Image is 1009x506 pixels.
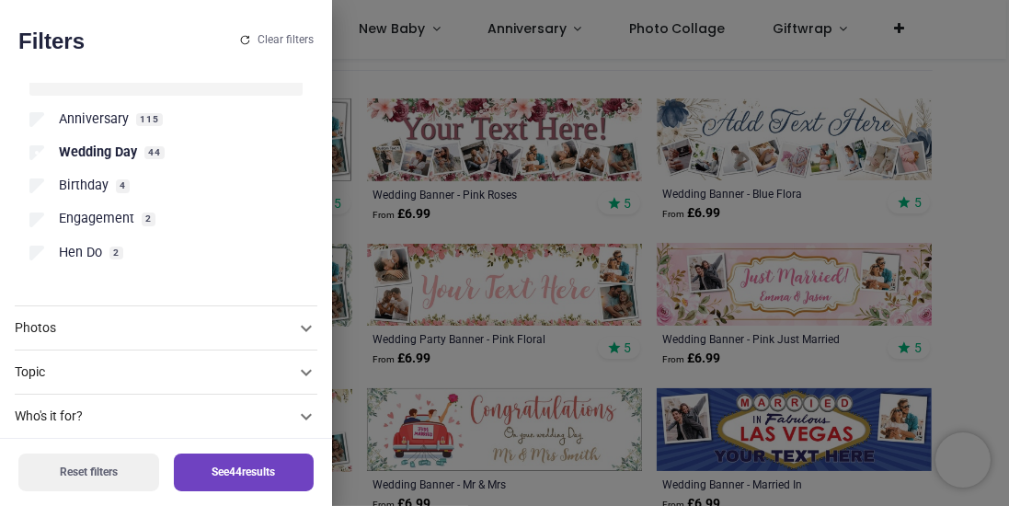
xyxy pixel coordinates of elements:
[15,363,295,382] div: Topic
[29,145,44,160] input: Wedding Day44
[15,408,295,426] div: Who's it for?
[29,213,44,227] input: Engagement2
[18,26,85,57] h2: Filters
[109,247,123,259] span: 2
[29,112,44,127] input: Anniversary115
[59,144,137,162] span: Wedding Day
[59,210,134,228] span: Engagement
[59,110,129,129] span: Anniversary
[15,395,317,439] div: Who's it for?
[240,33,314,46] button: Clear filters
[144,146,165,159] span: 44
[18,454,159,491] button: Reset filters
[59,244,102,262] span: Hen Do
[15,319,295,338] div: Photos
[142,213,155,225] span: 2
[29,246,44,260] input: Hen Do2
[15,306,317,351] div: Photos
[15,351,317,395] div: Topic
[29,178,44,193] input: Birthday4
[935,432,991,488] iframe: Brevo live chat
[59,177,109,195] span: Birthday
[116,179,130,192] span: 4
[174,454,315,491] button: See44results
[136,113,163,126] span: 115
